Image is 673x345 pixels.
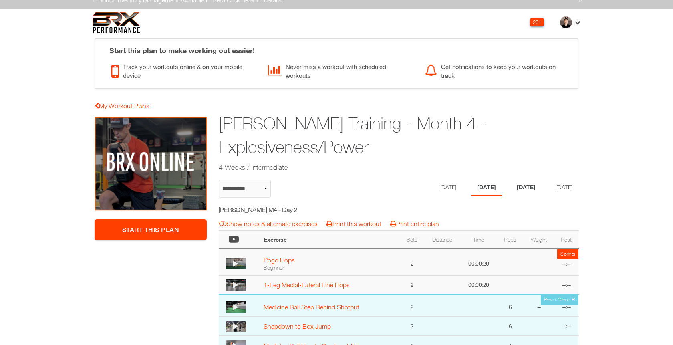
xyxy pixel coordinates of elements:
[524,231,554,249] th: Weight
[554,275,578,295] td: --:--
[511,180,542,196] li: Day 3
[264,303,359,311] a: Medicine Ball Step Behind Shotput
[425,60,570,80] div: Get notifications to keep your workouts on track
[264,264,396,271] div: Beginner
[93,12,140,33] img: 6f7da32581c89ca25d665dc3aae533e4f14fe3ef_original.svg
[219,205,362,214] h5: [PERSON_NAME] M4 - Day 2
[524,295,554,317] td: --
[101,39,572,56] div: Start this plan to make working out easier!
[560,16,572,28] img: thumb.jpg
[219,112,517,159] h1: [PERSON_NAME] Training - Month 4 - Explosiveness/Power
[95,219,207,240] a: Start This Plan
[264,256,295,264] a: Pogo Hops
[326,220,381,227] a: Print this workout
[264,281,350,289] a: 1-Leg Medial-Lateral Line Hops
[471,180,502,196] li: Day 2
[400,317,424,336] td: 2
[530,18,544,26] div: 201
[460,275,497,295] td: 00:00:20
[400,275,424,295] td: 2
[424,231,460,249] th: Distance
[400,231,424,249] th: Sets
[219,162,517,172] h2: 4 Weeks / Intermediate
[268,60,413,80] div: Never miss a workout with scheduled workouts
[434,180,462,196] li: Day 1
[554,249,578,275] td: --:--
[550,180,578,196] li: Day 4
[554,295,578,317] td: --:--
[400,249,424,275] td: 2
[497,317,524,336] td: 6
[226,301,246,313] img: thumbnail.png
[95,117,207,211] img: Aukai Lee Training - Month 4 - Explosiveness/Power
[226,279,246,291] img: thumbnail.png
[390,220,439,227] a: Print entire plan
[460,249,497,275] td: 00:00:20
[557,249,578,259] td: Sprints
[111,60,256,80] div: Track your workouts online & on your mobile device
[260,231,400,249] th: Exercise
[219,220,318,227] a: Show notes & alternate exercises
[226,321,246,332] img: thumbnail.png
[554,231,578,249] th: Rest
[554,317,578,336] td: --:--
[541,295,578,305] td: Power Group B
[95,102,149,109] a: My Workout Plans
[264,323,331,330] a: Snapdown to Box Jump
[497,295,524,317] td: 6
[460,231,497,249] th: Time
[497,231,524,249] th: Reps
[226,258,246,269] img: thumbnail.png
[400,295,424,317] td: 2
